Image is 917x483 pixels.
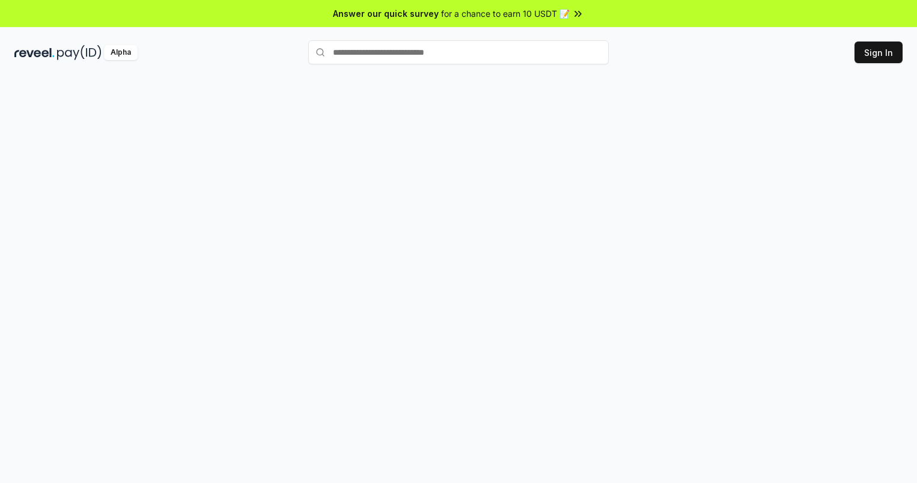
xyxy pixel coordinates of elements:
img: reveel_dark [14,45,55,60]
span: for a chance to earn 10 USDT 📝 [441,7,570,20]
div: Alpha [104,45,138,60]
span: Answer our quick survey [333,7,439,20]
img: pay_id [57,45,102,60]
button: Sign In [855,42,903,63]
